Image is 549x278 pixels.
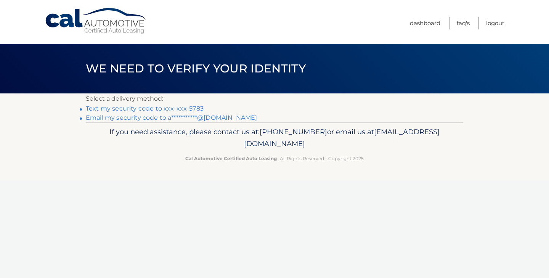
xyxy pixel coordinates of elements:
[86,105,204,112] a: Text my security code to xxx-xxx-5783
[185,156,277,161] strong: Cal Automotive Certified Auto Leasing
[457,17,470,29] a: FAQ's
[486,17,504,29] a: Logout
[45,8,148,35] a: Cal Automotive
[86,93,463,104] p: Select a delivery method:
[410,17,440,29] a: Dashboard
[260,127,327,136] span: [PHONE_NUMBER]
[91,154,458,162] p: - All Rights Reserved - Copyright 2025
[91,126,458,150] p: If you need assistance, please contact us at: or email us at
[86,61,306,76] span: We need to verify your identity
